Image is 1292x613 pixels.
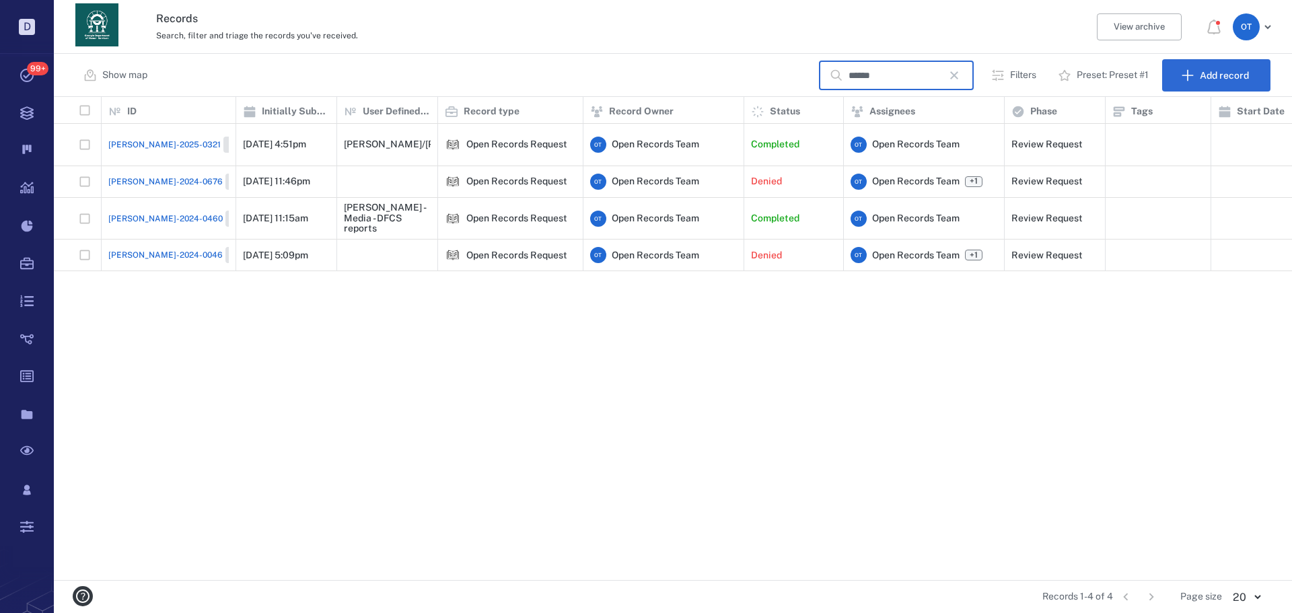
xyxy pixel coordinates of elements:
p: Preset: Preset #1 [1077,69,1149,82]
span: [PERSON_NAME]-2024-0460 [108,213,223,225]
p: [DATE] 11:15am [243,212,308,225]
p: Start Date [1237,105,1285,118]
div: O T [851,174,867,190]
span: Help [30,9,58,22]
span: Open Records Team [612,249,699,262]
img: Georgia Department of Human Services logo [75,3,118,46]
button: Show map [75,59,158,92]
span: Open Records Team [612,212,699,225]
div: O T [851,137,867,153]
span: +1 [967,250,980,261]
p: Status [770,105,800,118]
div: Open Records Request [466,139,567,149]
p: Tags [1131,105,1153,118]
a: [PERSON_NAME]-2024-0460Closed [108,211,262,227]
span: Open Records Team [872,212,960,225]
div: O T [590,137,606,153]
div: Review Request [1011,250,1083,260]
p: [DATE] 11:46pm [243,175,310,188]
p: [DATE] 4:51pm [243,138,306,151]
p: Record Owner [609,105,674,118]
p: Initially Submitted Date [262,105,330,118]
p: Denied [751,249,782,262]
a: Go home [75,3,118,51]
div: O T [590,211,606,227]
span: Open Records Team [872,138,960,151]
img: icon Open Records Request [445,247,461,263]
div: Review Request [1011,176,1083,186]
img: icon Open Records Request [445,211,461,227]
nav: pagination navigation [1113,586,1164,608]
button: Filters [983,59,1047,92]
button: help [67,581,98,612]
p: Assignees [869,105,915,118]
p: Record type [464,105,519,118]
p: Completed [751,138,799,151]
span: Closed [228,213,260,224]
span: Records 1-4 of 4 [1042,590,1113,604]
span: 99+ [27,62,48,75]
div: Review Request [1011,139,1083,149]
button: OT [1233,13,1276,40]
h3: Records [156,11,890,27]
div: O T [590,247,606,263]
button: Add record [1162,59,1270,92]
img: icon Open Records Request [445,174,461,190]
div: O T [851,211,867,227]
p: Show map [102,69,147,82]
p: Phase [1030,105,1057,118]
p: Filters [1010,69,1036,82]
p: Denied [751,175,782,188]
div: Open Records Request [466,250,567,260]
span: Open Records Team [872,249,960,262]
p: [DATE] 5:09pm [243,249,308,262]
div: Review Request [1011,213,1083,223]
div: Open Records Request [445,137,461,153]
span: [PERSON_NAME]-2024-0046 [108,249,223,261]
div: Open Records Request [445,174,461,190]
p: ID [127,105,137,118]
span: Open Records Team [872,175,960,188]
span: [PERSON_NAME]-2024-0676 [108,176,223,188]
span: Open Records Team [612,175,699,188]
div: O T [851,247,867,263]
span: Closed [228,250,260,261]
button: View archive [1097,13,1182,40]
span: Search, filter and triage the records you've received. [156,31,358,40]
a: [PERSON_NAME]-2024-0046Closed [108,247,262,263]
div: Open Records Request [445,211,461,227]
p: Completed [751,212,799,225]
span: +1 [967,176,980,187]
span: Page size [1180,590,1222,604]
span: +1 [965,176,982,187]
span: [PERSON_NAME]-2025-0321 [108,139,221,151]
div: O T [590,174,606,190]
div: O T [1233,13,1260,40]
div: Open Records Request [466,176,567,186]
button: Preset: Preset #1 [1050,59,1159,92]
a: [PERSON_NAME]-2025-0321Closed [108,137,260,153]
span: +1 [965,250,982,260]
span: Closed [228,176,260,187]
span: Open Records Team [612,138,699,151]
div: 20 [1222,589,1270,605]
p: User Defined ID [363,105,431,118]
div: Open Records Request [445,247,461,263]
span: Closed [226,139,258,150]
img: icon Open Records Request [445,137,461,153]
a: [PERSON_NAME]-2024-0676Closed [108,174,262,190]
div: [PERSON_NAME]/[PERSON_NAME] [344,139,503,149]
p: D [19,19,35,35]
div: Open Records Request [466,213,567,223]
div: [PERSON_NAME] - Media - DFCS reports [344,203,431,233]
